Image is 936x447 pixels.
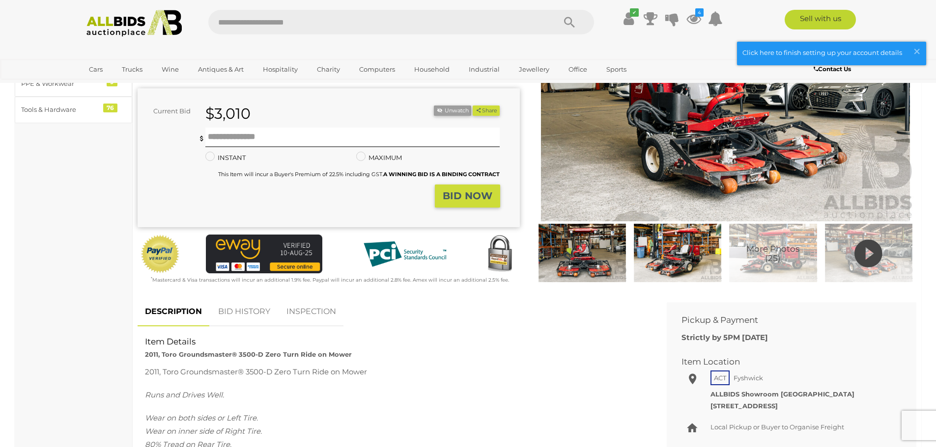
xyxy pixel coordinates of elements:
[356,152,402,163] label: MAXIMUM
[785,10,856,29] a: Sell with us
[155,61,185,78] a: Wine
[83,78,165,94] a: [GEOGRAPHIC_DATA]
[205,105,251,123] strong: $3,010
[383,171,500,178] b: A WINNING BID IS A BINDING CONTRACT
[81,10,188,37] img: Allbids.com.au
[462,61,506,78] a: Industrial
[710,402,778,410] strong: [STREET_ADDRESS]
[353,61,401,78] a: Computers
[443,190,492,202] strong: BID NOW
[145,365,645,378] p: 2011, Toro Groundsmaster® 3500-D Zero Turn Ride on Mower
[473,105,500,116] button: Share
[21,78,102,89] div: PPE & Workwear
[728,224,818,282] img: 2011, Toro Groundsmaster® 3500-D Zero Turn Ride on Mower
[138,105,198,117] div: Current Bid
[545,10,594,34] button: Search
[145,337,645,346] h2: Item Details
[480,235,519,274] img: Secured by Rapid SSL
[710,370,730,385] span: ACT
[600,61,633,78] a: Sports
[311,61,346,78] a: Charity
[211,297,278,326] a: BID HISTORY
[83,61,109,78] a: Cars
[256,61,304,78] a: Hospitality
[138,297,209,326] a: DESCRIPTION
[356,235,454,274] img: PCI DSS compliant
[115,61,149,78] a: Trucks
[434,105,471,116] button: Unwatch
[434,105,471,116] li: Unwatch this item
[823,224,914,282] img: 53937-1a.jpg
[15,97,132,123] a: Tools & Hardware 76
[21,104,102,115] div: Tools & Hardware
[15,71,132,97] a: PPE & Workwear 9
[140,235,180,274] img: Official PayPal Seal
[537,224,627,282] img: 2011, Toro Groundsmaster® 3500-D Zero Turn Ride on Mower
[218,171,500,178] small: This Item will incur a Buyer's Premium of 22.5% including GST.
[681,316,887,325] h2: Pickup & Payment
[205,152,246,163] label: INSTANT
[731,371,766,384] span: Fyshwick
[279,297,343,326] a: INSPECTION
[681,357,887,367] h2: Item Location
[512,61,556,78] a: Jewellery
[622,10,636,27] a: ✔
[912,42,921,61] span: ×
[151,277,509,283] small: Mastercard & Visa transactions will incur an additional 1.9% fee. Paypal will incur an additional...
[710,423,844,431] span: Local Pickup or Buyer to Organise Freight
[814,64,853,75] a: Contact Us
[681,333,768,342] b: Strictly by 5PM [DATE]
[728,224,818,282] a: More Photos(25)
[206,235,322,273] img: eWAY Payment Gateway
[814,65,851,73] b: Contact Us
[408,61,456,78] a: Household
[710,390,854,398] strong: ALLBIDS Showroom [GEOGRAPHIC_DATA]
[630,8,639,17] i: ✔
[562,61,594,78] a: Office
[632,224,723,282] img: 2011, Toro Groundsmaster® 3500-D Zero Turn Ride on Mower
[746,245,799,263] span: More Photos (25)
[103,104,117,112] div: 76
[686,10,701,27] a: 4
[435,184,500,208] button: BID NOW
[695,8,704,17] i: 4
[192,61,250,78] a: Antiques & Art
[145,350,352,358] strong: 2011, Toro Groundsmaster® 3500-D Zero Turn Ride on Mower
[145,390,224,399] span: Runs and Drives Well.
